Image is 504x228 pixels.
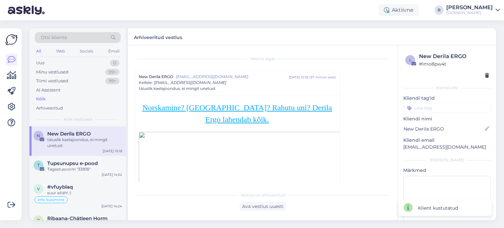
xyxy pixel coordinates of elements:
a: [PERSON_NAME][DOMAIN_NAME] [446,5,500,15]
input: Lisa tag [403,103,491,113]
div: [PERSON_NAME] [446,5,493,10]
div: 99+ [105,78,119,84]
div: [PERSON_NAME] [403,157,491,163]
div: Socials [78,47,94,55]
div: ( 37 minuti eest ) [309,75,336,80]
span: v [37,186,40,191]
div: # lmo8pw4t [419,60,489,68]
div: New Derila ERGO [419,52,489,60]
span: New Derila ERGO [47,131,91,137]
label: Arhiveeritud vestlus [134,32,182,41]
div: Email [107,47,121,55]
div: Arhiveeritud [36,105,63,112]
span: [EMAIL_ADDRESS][DOMAIN_NAME] [176,74,289,80]
span: Tupsunupsu e-pood [47,160,98,166]
div: [DATE] 14:52 [102,172,122,177]
p: Kliendi tag'id [403,95,491,102]
input: Lisa nimi [404,125,483,133]
span: l [409,57,411,62]
p: Märkmed [403,167,491,174]
div: Tiimi vestlused [36,78,68,84]
div: All [35,47,42,55]
div: suur aitäh! :) [47,190,122,196]
span: [EMAIL_ADDRESS][DOMAIN_NAME] [154,80,226,85]
span: Vestlus on arhiveeritud [241,192,285,198]
span: Kõik vestlused [64,116,92,122]
div: 0 [110,60,119,66]
div: Ava vestlus uuesti [240,202,286,211]
span: Kellele : [139,80,153,85]
img: Askly Logo [5,33,18,46]
div: täiuslik kaelajoondus, ei mingit unetust [47,137,122,149]
div: [DATE] 15:18 [289,75,308,80]
div: 99+ [105,69,119,75]
span: N [37,133,40,138]
div: [DATE] 14:24 [101,204,122,209]
div: AI Assistent [36,87,60,93]
div: Klient kustutatud [418,205,458,212]
div: Kõik [36,96,46,102]
div: Kliendi info [403,85,491,91]
span: T [37,163,40,168]
div: Aktiivne [379,4,419,16]
div: [DATE] 15:18 [103,149,122,154]
span: #vfuyblaq [47,184,73,190]
span: täiuslik kaelajoondus, ei mingit unetust [139,86,216,92]
a: Norskamine? [GEOGRAPHIC_DATA]? Rahutu uni? Derila Ergo lahendab kõik. [142,103,332,124]
div: R [434,6,444,15]
div: Web [55,47,66,55]
div: Uus [36,60,44,66]
p: Kliendi nimi [403,115,491,122]
span: Otsi kliente [41,34,67,41]
p: Kliendi email [403,137,491,144]
div: Vestlus algas [135,56,391,62]
span: Ribaana-Chätleen Horm [47,216,108,221]
span: New Derila ERGO [139,74,173,80]
p: [EMAIL_ADDRESS][DOMAIN_NAME] [403,144,491,151]
div: Tagastusvorm "33818" [47,166,122,172]
span: R [37,218,40,223]
div: [DOMAIN_NAME] [446,10,493,15]
div: Minu vestlused [36,69,69,75]
span: info küsimine [38,198,64,202]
